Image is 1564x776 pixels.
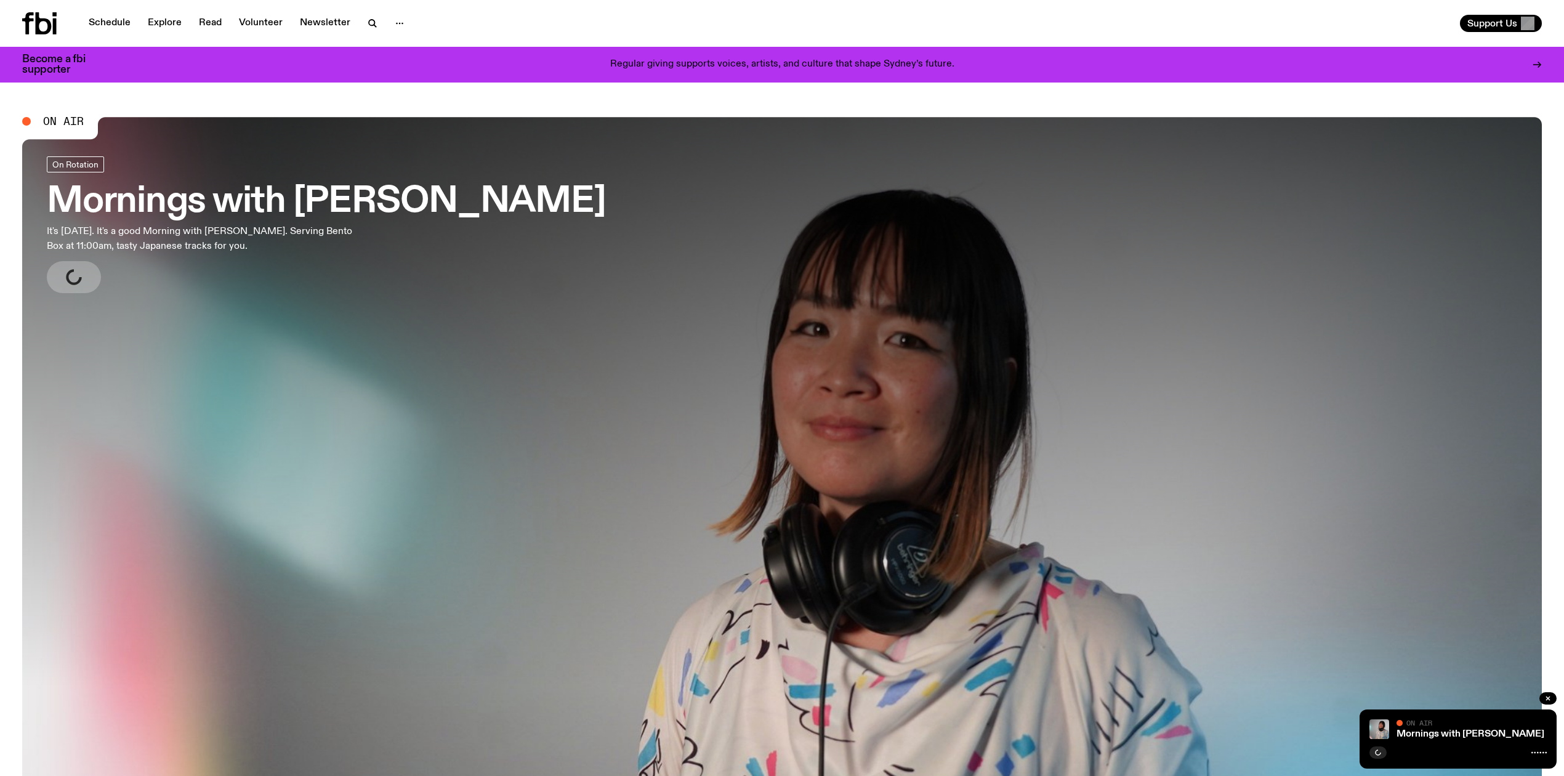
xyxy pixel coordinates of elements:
img: Kana Frazer is smiling at the camera with her head tilted slightly to her left. She wears big bla... [1369,719,1389,739]
a: Mornings with [PERSON_NAME]It's [DATE]. It's a good Morning with [PERSON_NAME]. Serving Bento Box... [47,156,606,293]
span: On Rotation [52,160,99,169]
button: Support Us [1460,15,1542,32]
h3: Mornings with [PERSON_NAME] [47,185,606,219]
a: On Rotation [47,156,104,172]
a: Newsletter [292,15,358,32]
a: Explore [140,15,189,32]
p: Regular giving supports voices, artists, and culture that shape Sydney’s future. [610,59,954,70]
h3: Become a fbi supporter [22,54,101,75]
a: Schedule [81,15,138,32]
p: It's [DATE]. It's a good Morning with [PERSON_NAME]. Serving Bento Box at 11:00am, tasty Japanese... [47,224,362,254]
a: Read [191,15,229,32]
span: Support Us [1467,18,1517,29]
span: On Air [1406,719,1432,727]
a: Volunteer [232,15,290,32]
a: Mornings with [PERSON_NAME] [1397,729,1544,739]
span: On Air [43,116,84,127]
